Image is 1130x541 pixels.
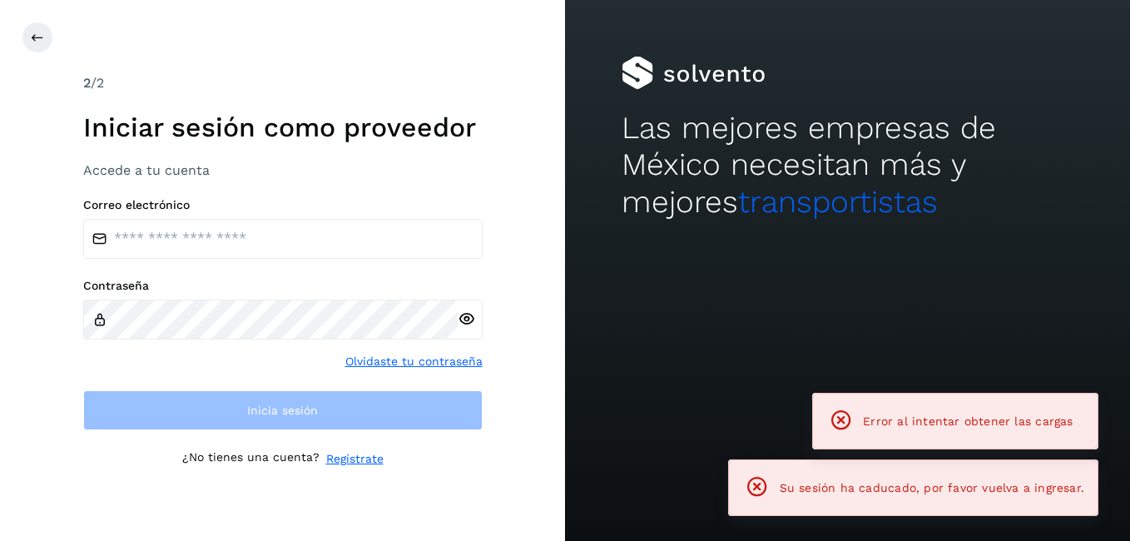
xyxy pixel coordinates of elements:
[182,450,320,468] p: ¿No tienes una cuenta?
[863,414,1073,428] span: Error al intentar obtener las cargas
[345,353,483,370] a: Olvidaste tu contraseña
[83,279,483,293] label: Contraseña
[83,112,483,143] h1: Iniciar sesión como proveedor
[780,481,1084,494] span: Su sesión ha caducado, por favor vuelva a ingresar.
[83,390,483,430] button: Inicia sesión
[738,184,938,220] span: transportistas
[83,75,91,91] span: 2
[83,162,483,178] h3: Accede a tu cuenta
[326,450,384,468] a: Regístrate
[247,405,318,416] span: Inicia sesión
[622,110,1073,221] h2: Las mejores empresas de México necesitan más y mejores
[83,73,483,93] div: /2
[83,198,483,212] label: Correo electrónico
